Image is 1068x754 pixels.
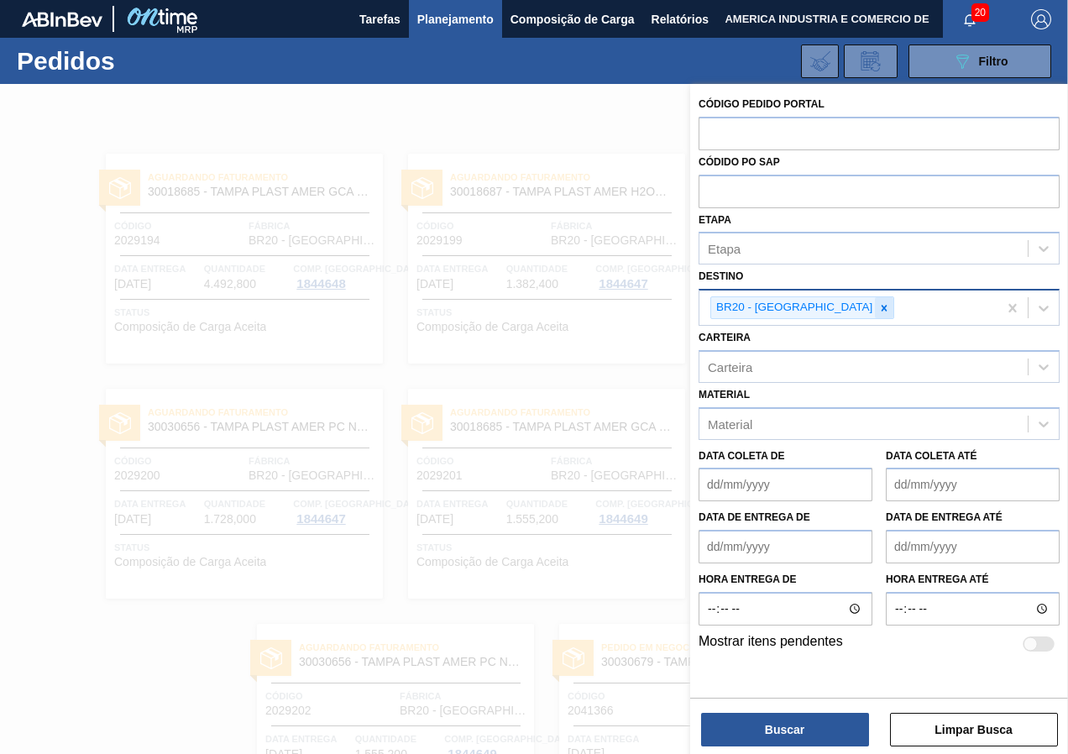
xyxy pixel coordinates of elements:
[699,450,784,462] label: Data coleta de
[711,297,875,318] div: BR20 - [GEOGRAPHIC_DATA]
[908,45,1051,78] button: Filtro
[708,242,741,256] div: Etapa
[699,156,780,168] label: Códido PO SAP
[971,3,989,22] span: 20
[699,468,872,501] input: dd/mm/yyyy
[1031,9,1051,29] img: Logout
[844,45,898,78] div: Solicitação de Revisão de Pedidos
[699,530,872,563] input: dd/mm/yyyy
[886,468,1060,501] input: dd/mm/yyyy
[417,9,494,29] span: Planejamento
[886,511,1003,523] label: Data de Entrega até
[801,45,839,78] div: Importar Negociações dos Pedidos
[699,214,731,226] label: Etapa
[699,568,872,592] label: Hora entrega de
[359,9,400,29] span: Tarefas
[699,389,750,401] label: Material
[699,511,810,523] label: Data de Entrega de
[708,416,752,431] div: Material
[886,568,1060,592] label: Hora entrega até
[699,270,743,282] label: Destino
[943,8,997,31] button: Notificações
[699,634,843,654] label: Mostrar itens pendentes
[886,450,976,462] label: Data coleta até
[652,9,709,29] span: Relatórios
[979,55,1008,68] span: Filtro
[886,530,1060,563] input: dd/mm/yyyy
[510,9,635,29] span: Composição de Carga
[699,98,825,110] label: Código Pedido Portal
[708,359,752,374] div: Carteira
[17,51,249,71] h1: Pedidos
[22,12,102,27] img: TNhmsLtSVTkK8tSr43FrP2fwEKptu5GPRR3wAAAABJRU5ErkJggg==
[699,332,751,343] label: Carteira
